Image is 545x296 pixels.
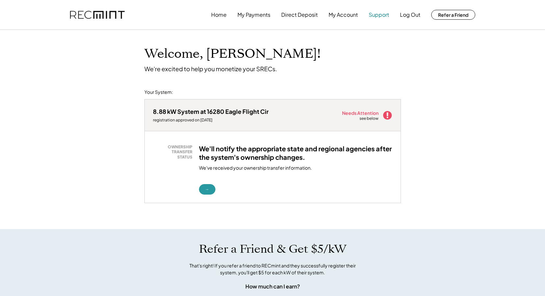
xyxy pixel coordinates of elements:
div: OWNERSHIP TRANSFER STATUS [156,144,192,160]
div: How much can I earn? [245,283,300,290]
h1: Welcome, [PERSON_NAME]! [144,46,321,62]
button: Direct Deposit [281,8,318,21]
div: bz6do8rw - VA Distributed [144,203,169,206]
button: Home [211,8,227,21]
button: Support [369,8,389,21]
button: My Payments [237,8,270,21]
button: → [199,184,215,195]
button: Refer a Friend [431,10,475,20]
div: registration approved on [DATE] [153,117,269,123]
div: see below [359,116,379,121]
div: We're excited to help you monetize your SRECs. [144,65,277,73]
div: Needs Attention [342,111,379,115]
img: recmint-logotype%403x.png [70,11,125,19]
h3: We'll notify the appropriate state and regional agencies after the system's ownership changes. [199,144,392,161]
h1: Refer a Friend & Get $5/kW [199,242,346,256]
button: Log Out [400,8,420,21]
div: Your System: [144,89,173,95]
div: That's right! If you refer a friend to RECmint and they successfully register their system, you'l... [182,262,363,276]
div: 8.88 kW System at 16280 Eagle Flight Cir [153,108,269,115]
button: My Account [329,8,358,21]
div: We've received your ownership transfer information. [199,165,312,175]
